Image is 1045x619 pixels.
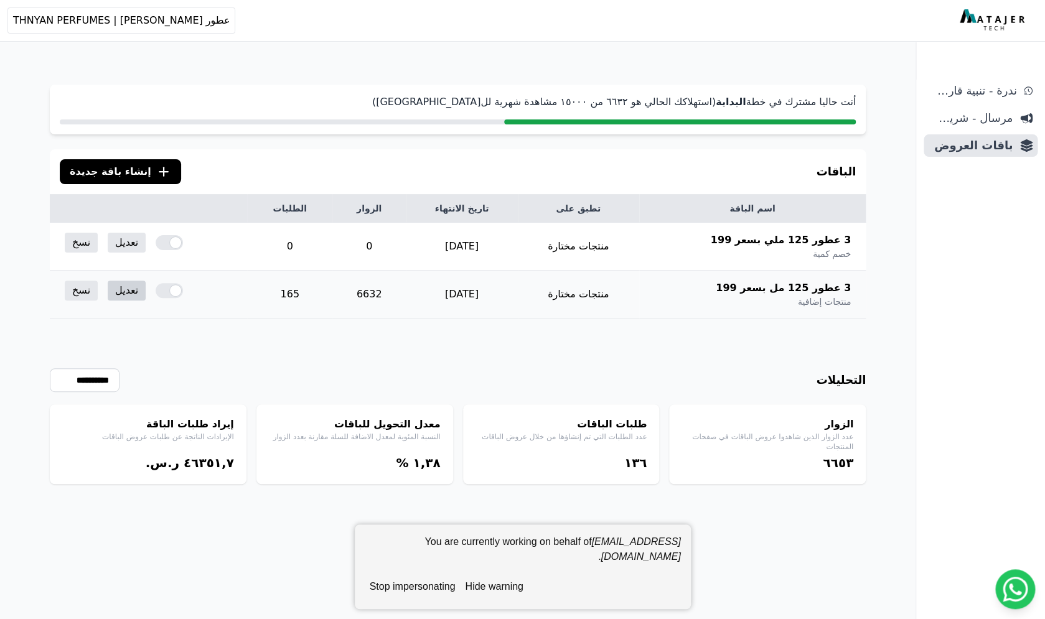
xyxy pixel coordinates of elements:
[476,454,647,472] div: ١۳٦
[476,417,647,432] h4: طلبات الباقات
[406,195,517,223] th: تاريخ الانتهاء
[65,233,98,253] a: نسخ
[332,271,406,319] td: 6632
[406,223,517,271] td: [DATE]
[929,137,1013,154] span: باقات العروض
[365,574,461,599] button: stop impersonating
[396,455,408,470] span: %
[711,233,851,248] span: 3 عطور 125 ملي بسعر 199
[682,417,853,432] h4: الزوار
[518,195,639,223] th: تطبق على
[406,271,517,319] td: [DATE]
[591,536,680,562] em: [EMAIL_ADDRESS][DOMAIN_NAME]
[13,13,230,28] span: عطور [PERSON_NAME] | THNYAN PERFUMES
[716,281,851,296] span: 3 عطور 125 مل بسعر 199
[184,455,234,470] bdi: ٤٦۳٥١,٧
[460,574,528,599] button: hide warning
[269,432,441,442] p: النسبة المئوية لمعدل الاضافة للسلة مقارنة بعدد الزوار
[476,432,647,442] p: عدد الطلبات التي تم إنشاؤها من خلال عروض الباقات
[798,296,851,308] span: منتجات إضافية
[65,281,98,300] a: نسخ
[60,159,181,184] button: إنشاء باقة جديدة
[813,248,851,260] span: خصم كمية
[929,109,1013,127] span: مرسال - شريط دعاية
[960,9,1028,32] img: MatajerTech Logo
[60,95,856,109] p: أنت حاليا مشترك في خطة (استهلاكك الحالي هو ٦٦۳٢ من ١٥۰۰۰ مشاهدة شهرية لل[GEOGRAPHIC_DATA])
[682,432,853,452] p: عدد الزوار الذين شاهدوا عروض الباقات في صفحات المنتجات
[108,233,146,253] a: تعديل
[332,223,406,271] td: 0
[816,371,866,389] h3: التحليلات
[682,454,853,472] div: ٦٦٥۳
[269,417,441,432] h4: معدل التحويل للباقات
[518,271,639,319] td: منتجات مختارة
[146,455,179,470] span: ر.س.
[247,195,332,223] th: الطلبات
[929,82,1016,100] span: ندرة - تنبية قارب علي النفاذ
[62,432,234,442] p: الإيرادات الناتجة عن طلبات عروض الباقات
[108,281,146,300] a: تعديل
[639,195,866,223] th: اسم الباقة
[716,96,746,108] strong: البداية
[332,195,406,223] th: الزوار
[62,417,234,432] h4: إيراد طلبات الباقة
[7,7,235,34] button: عطور [PERSON_NAME] | THNYAN PERFUMES
[247,271,332,319] td: 165
[70,164,151,179] span: إنشاء باقة جديدة
[413,455,440,470] bdi: ١,۳٨
[816,163,856,180] h3: الباقات
[518,223,639,271] td: منتجات مختارة
[247,223,332,271] td: 0
[365,534,681,574] div: You are currently working on behalf of .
